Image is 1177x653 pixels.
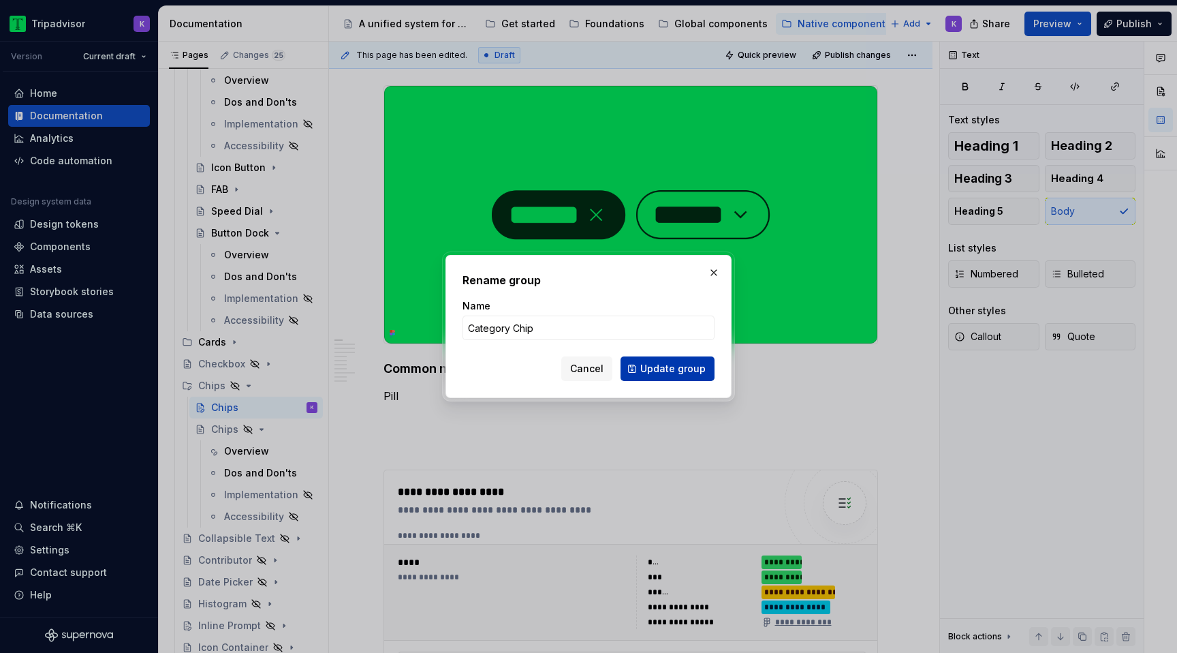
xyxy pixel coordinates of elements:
label: Name [462,299,490,313]
button: Cancel [561,356,612,381]
h2: Rename group [462,272,715,288]
span: Update group [640,362,706,376]
span: Cancel [570,362,603,376]
button: Update group [621,356,715,381]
